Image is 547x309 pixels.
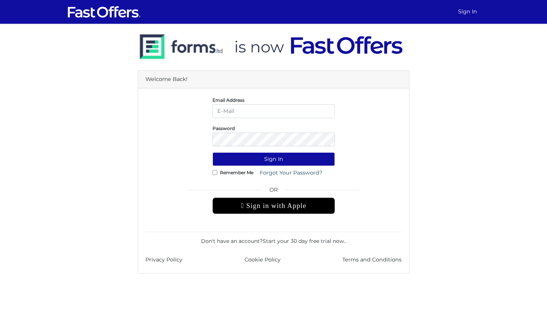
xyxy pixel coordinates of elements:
a: Cookie Policy [244,256,281,264]
input: E-Mail [212,104,335,118]
a: Start your 30 day free trial now. [263,238,345,244]
label: Remember Me [220,172,253,173]
label: Password [212,127,235,129]
button: Sign In [212,152,335,166]
div: Don't have an account? . [145,232,402,245]
label: Email Address [212,99,244,101]
div: Sign in with Apple [212,198,335,214]
div: Welcome Back! [138,71,409,88]
a: Sign In [455,4,480,19]
a: Privacy Policy [145,256,182,264]
a: Forgot Your Password? [255,166,327,180]
span: OR [212,186,335,198]
a: Terms and Conditions [342,256,402,264]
